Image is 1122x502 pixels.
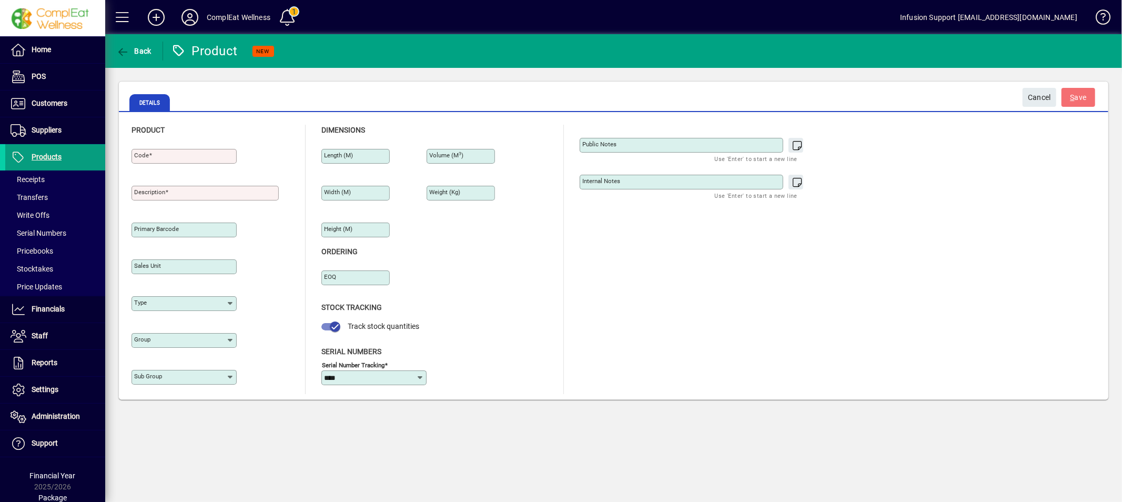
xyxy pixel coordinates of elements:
button: Back [114,42,154,61]
span: Back [116,47,151,55]
mat-label: Length (m) [324,152,353,159]
a: Transfers [5,188,105,206]
span: Receipts [11,175,45,184]
a: Staff [5,323,105,349]
mat-label: Sales unit [134,262,161,269]
span: Suppliers [32,126,62,134]
span: Dimensions [321,126,365,134]
span: Financial Year [30,471,76,480]
a: Financials [5,296,105,323]
a: Receipts [5,170,105,188]
span: NEW [257,48,270,55]
span: Pricebooks [11,247,53,255]
span: Support [32,439,58,447]
span: Package [38,494,67,502]
button: Add [139,8,173,27]
span: Serial Numbers [321,347,381,356]
span: ave [1070,89,1087,106]
span: Reports [32,358,57,367]
div: ComplEat Wellness [207,9,270,26]
span: Customers [32,99,67,107]
a: Home [5,37,105,63]
mat-label: Serial Number tracking [322,361,385,368]
a: Settings [5,377,105,403]
mat-label: Internal Notes [582,177,620,185]
a: POS [5,64,105,90]
a: Write Offs [5,206,105,224]
span: Ordering [321,247,358,256]
sup: 3 [459,151,461,156]
mat-label: Volume (m ) [429,152,463,159]
button: Save [1062,88,1095,107]
mat-label: Description [134,188,165,196]
span: Track stock quantities [348,322,419,330]
a: Suppliers [5,117,105,144]
span: Price Updates [11,283,62,291]
mat-label: Weight (Kg) [429,188,460,196]
mat-hint: Use 'Enter' to start a new line [715,189,797,202]
span: Transfers [11,193,48,202]
span: Stocktakes [11,265,53,273]
span: Staff [32,332,48,340]
button: Profile [173,8,207,27]
a: Pricebooks [5,242,105,260]
a: Stocktakes [5,260,105,278]
span: Serial Numbers [11,229,66,237]
span: Product [132,126,165,134]
a: Serial Numbers [5,224,105,242]
mat-label: Height (m) [324,225,352,233]
span: Cancel [1028,89,1051,106]
a: Reports [5,350,105,376]
mat-label: Code [134,152,149,159]
mat-hint: Use 'Enter' to start a new line [715,153,797,165]
a: Knowledge Base [1088,2,1109,36]
mat-label: Width (m) [324,188,351,196]
a: Price Updates [5,278,105,296]
mat-label: Public Notes [582,140,616,148]
div: Product [171,43,238,59]
span: S [1070,93,1075,102]
span: Details [129,94,170,111]
span: POS [32,72,46,81]
a: Administration [5,404,105,430]
a: Support [5,430,105,457]
span: Home [32,45,51,54]
mat-label: Group [134,336,150,343]
span: Stock Tracking [321,303,382,312]
a: Customers [5,91,105,117]
span: Write Offs [11,211,49,219]
span: Financials [32,305,65,313]
app-page-header-button: Back [105,42,163,61]
mat-label: Sub group [134,373,162,380]
span: Settings [32,385,58,394]
span: Products [32,153,62,161]
mat-label: Primary barcode [134,225,179,233]
mat-label: Type [134,299,147,306]
span: Administration [32,412,80,420]
mat-label: EOQ [324,273,336,280]
button: Cancel [1023,88,1056,107]
div: Infusion Support [EMAIL_ADDRESS][DOMAIN_NAME] [900,9,1077,26]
